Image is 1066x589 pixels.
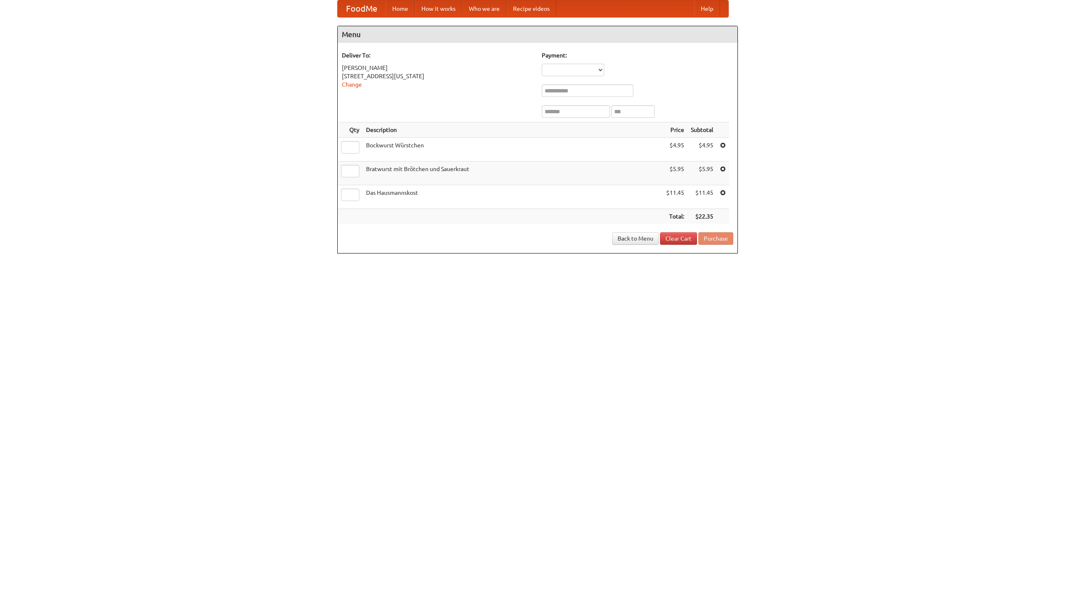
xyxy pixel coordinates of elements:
[687,209,717,224] th: $22.35
[415,0,462,17] a: How it works
[342,51,533,60] h5: Deliver To:
[363,162,663,185] td: Bratwurst mit Brötchen und Sauerkraut
[663,122,687,138] th: Price
[698,232,733,245] button: Purchase
[338,26,737,43] h4: Menu
[386,0,415,17] a: Home
[542,51,733,60] h5: Payment:
[363,138,663,162] td: Bockwurst Würstchen
[342,72,533,80] div: [STREET_ADDRESS][US_STATE]
[663,185,687,209] td: $11.45
[694,0,720,17] a: Help
[338,122,363,138] th: Qty
[506,0,556,17] a: Recipe videos
[342,64,533,72] div: [PERSON_NAME]
[363,122,663,138] th: Description
[663,209,687,224] th: Total:
[663,162,687,185] td: $5.95
[462,0,506,17] a: Who we are
[687,138,717,162] td: $4.95
[363,185,663,209] td: Das Hausmannskost
[660,232,697,245] a: Clear Cart
[687,162,717,185] td: $5.95
[342,81,362,88] a: Change
[338,0,386,17] a: FoodMe
[687,185,717,209] td: $11.45
[663,138,687,162] td: $4.95
[687,122,717,138] th: Subtotal
[612,232,659,245] a: Back to Menu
